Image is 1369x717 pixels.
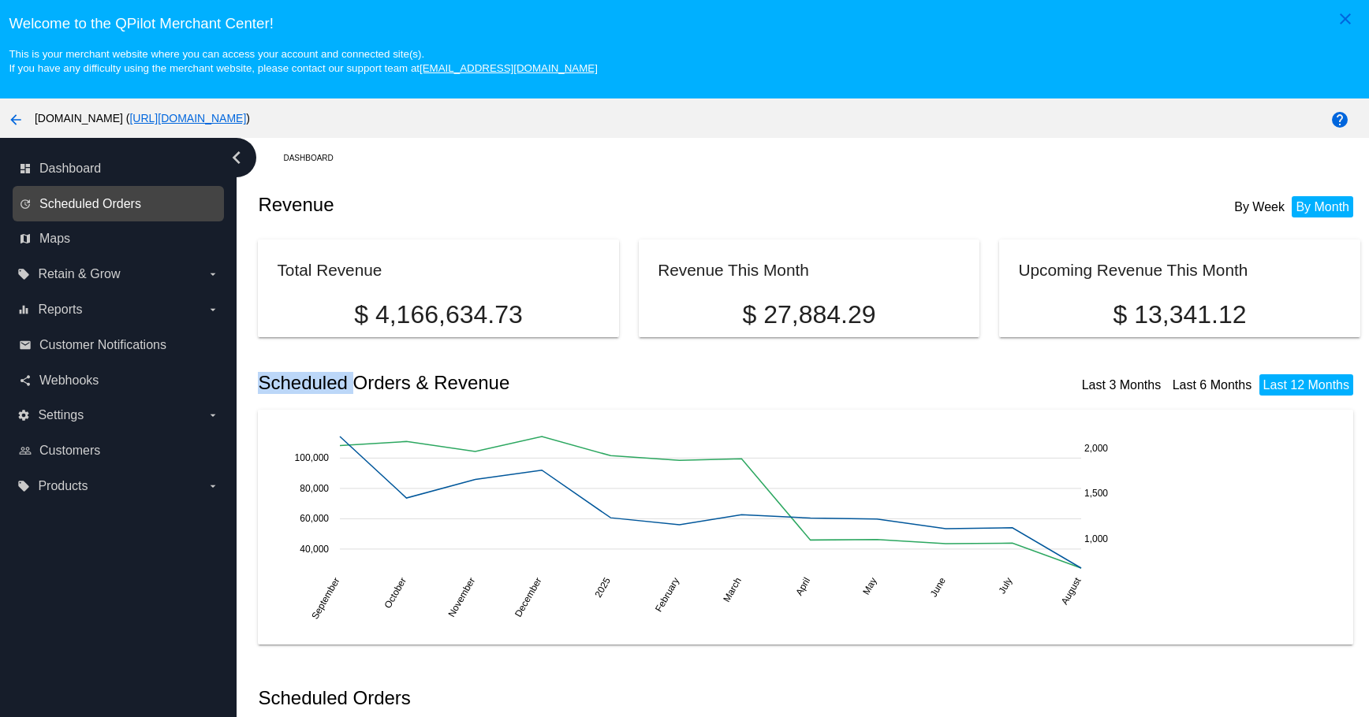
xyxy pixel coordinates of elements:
span: Webhooks [39,373,99,388]
i: arrow_drop_down [207,409,219,422]
h2: Upcoming Revenue This Month [1018,261,1248,279]
span: Products [38,479,88,493]
p: $ 13,341.12 [1018,300,1341,329]
text: 100,000 [295,452,330,463]
i: equalizer [17,303,30,316]
text: October [382,576,408,611]
i: update [19,198,32,210]
span: [DOMAIN_NAME] ( ) [35,112,250,124]
text: 1,000 [1084,533,1108,544]
text: 40,000 [300,544,330,555]
text: 60,000 [300,513,330,524]
span: Customers [39,444,100,458]
text: June [928,575,948,599]
i: local_offer [17,268,30,280]
i: email [19,339,32,351]
i: arrow_drop_down [207,480,219,492]
i: chevron_left [224,145,249,170]
a: [EMAIL_ADDRESS][DOMAIN_NAME] [420,62,598,74]
a: share Webhooks [19,368,219,393]
text: April [794,576,813,598]
a: Dashboard [283,146,347,170]
i: share [19,374,32,387]
li: By Month [1292,196,1353,217]
text: 1,500 [1084,489,1108,500]
text: March [722,576,744,604]
text: November [446,576,478,619]
a: Last 6 Months [1173,378,1252,392]
p: $ 27,884.29 [658,300,960,329]
i: people_outline [19,444,32,457]
text: July [997,576,1015,596]
span: Scheduled Orders [39,197,141,211]
span: Settings [38,408,84,422]
a: Last 12 Months [1263,378,1349,392]
h2: Revenue This Month [658,261,809,279]
a: dashboard Dashboard [19,156,219,181]
text: 2,000 [1084,443,1108,454]
mat-icon: arrow_back [6,110,25,129]
span: Retain & Grow [38,267,120,281]
a: update Scheduled Orders [19,191,219,217]
p: $ 4,166,634.73 [277,300,599,329]
mat-icon: help [1330,110,1349,129]
a: email Customer Notifications [19,332,219,358]
h2: Total Revenue [277,261,382,279]
text: December [513,576,544,619]
text: 80,000 [300,483,330,494]
i: local_offer [17,480,30,492]
i: dashboard [19,162,32,175]
a: people_outline Customers [19,438,219,463]
span: Dashboard [39,162,101,176]
h3: Welcome to the QPilot Merchant Center! [9,15,1360,32]
text: August [1059,575,1084,607]
i: arrow_drop_down [207,303,219,316]
i: settings [17,409,30,422]
h2: Revenue [258,194,809,216]
text: September [310,576,342,622]
span: Customer Notifications [39,338,166,352]
text: May [861,576,879,597]
mat-icon: close [1336,9,1355,28]
i: map [19,232,32,245]
small: This is your merchant website where you can access your account and connected site(s). If you hav... [9,48,597,74]
span: Reports [38,303,82,317]
a: Last 3 Months [1082,378,1162,392]
text: 2025 [593,575,614,599]
text: February [653,576,681,615]
h2: Scheduled Orders & Revenue [258,372,809,394]
i: arrow_drop_down [207,268,219,280]
a: map Maps [19,226,219,251]
span: Maps [39,232,70,246]
li: By Week [1230,196,1289,217]
a: [URL][DOMAIN_NAME] [129,112,246,124]
h2: Scheduled Orders [258,687,809,709]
